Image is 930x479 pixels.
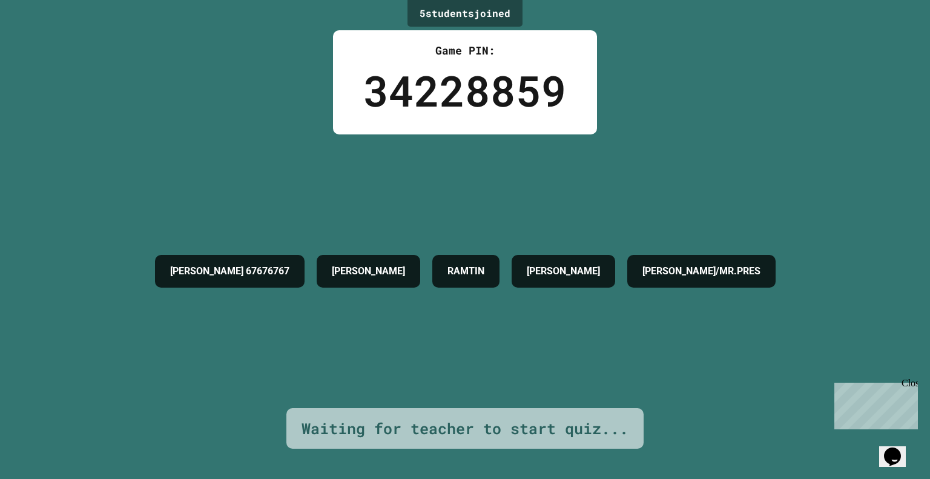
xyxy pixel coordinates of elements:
[170,264,289,279] h4: [PERSON_NAME] 67676767
[879,431,918,467] iframe: chat widget
[642,264,760,279] h4: [PERSON_NAME]/MR.PRES
[829,378,918,429] iframe: chat widget
[5,5,84,77] div: Chat with us now!Close
[332,264,405,279] h4: [PERSON_NAME]
[447,264,484,279] h4: RAMTIN
[363,42,567,59] div: Game PIN:
[363,59,567,122] div: 34228859
[527,264,600,279] h4: [PERSON_NAME]
[302,417,628,440] div: Waiting for teacher to start quiz...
